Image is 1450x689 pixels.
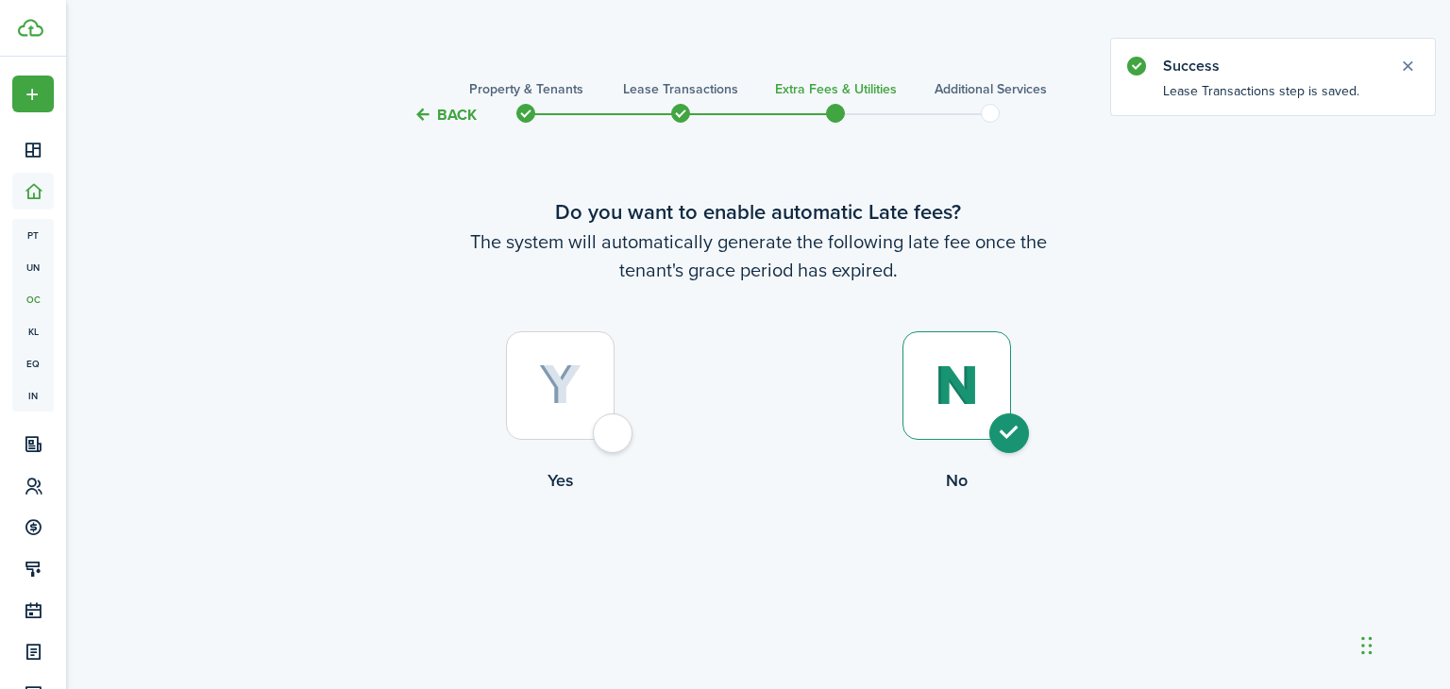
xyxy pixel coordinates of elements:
[12,219,54,251] a: pt
[758,468,1155,493] control-radio-card-title: No
[12,283,54,315] a: oc
[413,105,477,125] button: Back
[935,365,979,406] img: No (selected)
[18,19,43,37] img: TenantCloud
[12,315,54,347] a: kl
[12,76,54,112] button: Open menu
[362,227,1155,284] wizard-step-header-description: The system will automatically generate the following late fee once the tenant's grace period has ...
[623,79,738,99] h3: Lease Transactions
[1111,81,1435,115] notify-body: Lease Transactions step is saved.
[12,379,54,412] a: in
[1356,598,1450,689] iframe: Chat Widget
[935,79,1047,99] h3: Additional Services
[1394,53,1421,79] button: Close notify
[469,79,583,99] h3: Property & Tenants
[12,347,54,379] a: eq
[539,364,582,406] img: Yes
[1361,617,1373,674] div: Drag
[775,79,897,99] h3: Extra fees & Utilities
[362,468,758,493] control-radio-card-title: Yes
[12,251,54,283] a: un
[1163,55,1380,77] notify-title: Success
[362,196,1155,227] wizard-step-header-title: Do you want to enable automatic Late fees?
